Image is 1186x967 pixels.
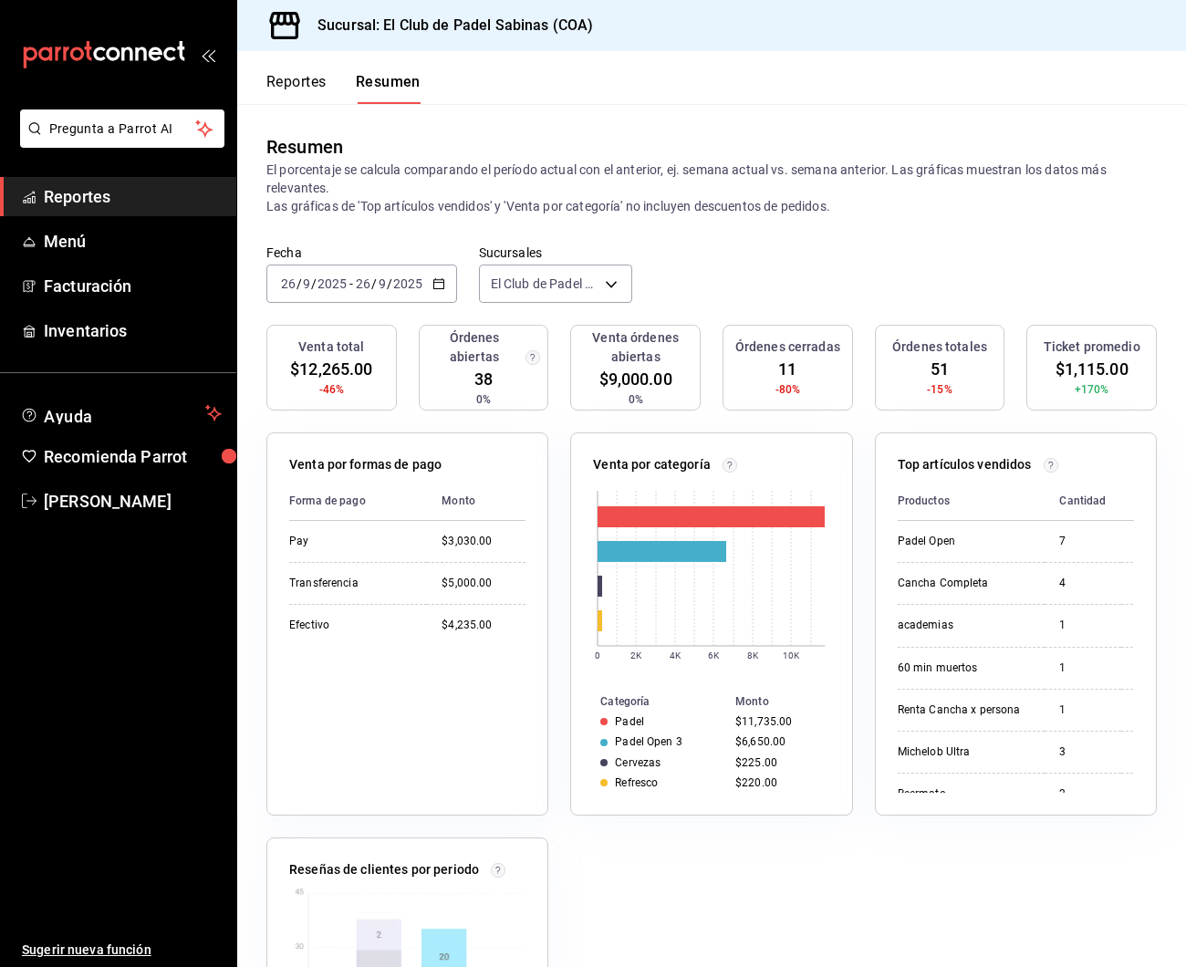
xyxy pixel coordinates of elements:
span: / [387,276,392,291]
span: - [349,276,353,291]
h3: Órdenes cerradas [735,338,840,357]
span: 51 [931,357,949,381]
input: -- [302,276,311,291]
button: Pregunta a Parrot AI [20,109,224,148]
div: Michelob Ultra [898,744,1031,760]
h3: Órdenes totales [892,338,987,357]
div: $4,235.00 [442,618,525,633]
th: Monto [728,691,852,712]
span: / [371,276,377,291]
span: $9,000.00 [599,367,672,391]
text: 6K [708,650,720,660]
span: Sugerir nueva función [22,941,222,960]
div: 3 [1059,744,1106,760]
div: 1 [1059,660,1106,676]
button: open_drawer_menu [201,47,215,62]
span: $12,265.00 [290,357,372,381]
text: 0 [595,650,600,660]
span: Reportes [44,184,222,209]
div: Cervezas [615,756,661,769]
th: Monto [427,482,525,521]
div: $220.00 [735,776,823,789]
span: Facturación [44,274,222,298]
div: $3,030.00 [442,534,525,549]
div: 2 [1059,786,1106,802]
span: Ayuda [44,402,198,424]
th: Cantidad [1045,482,1120,521]
div: Beermato [898,786,1031,802]
h3: Venta órdenes abiertas [578,328,692,367]
h3: Venta total [298,338,364,357]
div: 4 [1059,576,1106,591]
th: Categoría [571,691,728,712]
div: $225.00 [735,756,823,769]
span: 0% [476,391,491,408]
h3: Sucursal: El Club de Padel Sabinas (COA) [303,15,593,36]
span: 38 [474,367,493,391]
span: / [311,276,317,291]
th: Monto [1121,482,1186,521]
div: Cancha Completa [898,576,1031,591]
h3: Órdenes abiertas [427,328,523,367]
p: Top artículos vendidos [898,455,1032,474]
div: $6,650.00 [735,735,823,748]
text: 4K [670,650,681,660]
div: 1 [1059,702,1106,718]
input: -- [280,276,296,291]
text: 10K [783,650,800,660]
div: Padel Open [898,534,1031,549]
label: Fecha [266,246,457,259]
th: Productos [898,482,1046,521]
span: El Club de Padel Sabinas (COA) [491,275,598,293]
span: / [296,276,302,291]
span: Pregunta a Parrot AI [49,120,196,139]
button: Resumen [356,73,421,104]
div: navigation tabs [266,73,421,104]
div: 1 [1059,618,1106,633]
span: -46% [319,381,345,398]
span: Recomienda Parrot [44,444,222,469]
span: +170% [1075,381,1109,398]
text: 8K [747,650,759,660]
div: $5,000.00 [442,576,525,591]
div: Transferencia [289,576,412,591]
span: Inventarios [44,318,222,343]
a: Pregunta a Parrot AI [13,132,224,151]
span: [PERSON_NAME] [44,489,222,514]
div: Padel Open 3 [615,735,682,748]
div: $11,735.00 [735,715,823,728]
th: Forma de pago [289,482,427,521]
span: 11 [778,357,796,381]
div: Resumen [266,133,343,161]
span: 0% [629,391,643,408]
p: Venta por formas de pago [289,455,442,474]
input: -- [355,276,371,291]
input: ---- [392,276,423,291]
div: Efectivo [289,618,412,633]
div: Refresco [615,776,658,789]
div: Padel [615,715,644,728]
p: El porcentaje se calcula comparando el período actual con el anterior, ej. semana actual vs. sema... [266,161,1157,215]
p: Reseñas de clientes por periodo [289,860,479,879]
span: -80% [775,381,801,398]
div: Pay [289,534,412,549]
text: 2K [630,650,642,660]
input: ---- [317,276,348,291]
p: Venta por categoría [593,455,711,474]
div: 7 [1059,534,1106,549]
span: $1,115.00 [1056,357,1129,381]
button: Reportes [266,73,327,104]
div: Renta Cancha x persona [898,702,1031,718]
div: academias [898,618,1031,633]
span: Menú [44,229,222,254]
h3: Ticket promedio [1044,338,1140,357]
input: -- [378,276,387,291]
span: -15% [927,381,952,398]
div: 60 min muertos [898,660,1031,676]
label: Sucursales [479,246,632,259]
